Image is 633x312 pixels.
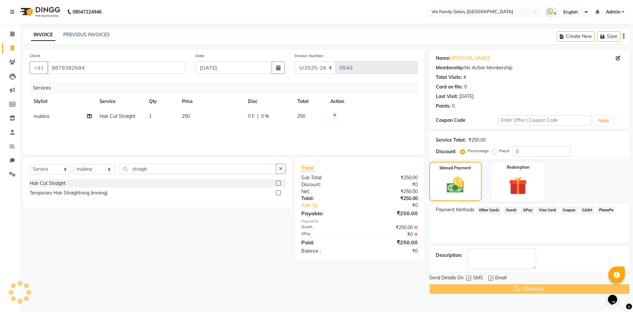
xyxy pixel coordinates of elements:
[439,165,471,171] label: Manual Payment
[100,113,136,119] span: Hair Cut Straight
[436,103,451,110] div: Points:
[359,188,422,195] div: ₹250.00
[537,206,558,214] span: Visa Card
[477,206,501,214] span: Other Cards
[452,103,455,110] div: 0
[296,202,370,209] a: Add Tip
[296,195,359,202] div: Total:
[597,31,620,42] button: Save
[296,231,359,238] div: GPay
[359,181,422,188] div: ₹0
[597,206,616,214] span: PhonePe
[149,113,152,119] span: 1
[301,219,418,224] div: Payments
[503,174,533,197] img: _gift.svg
[557,31,595,42] button: Create New
[436,137,466,144] div: Service Total:
[73,3,102,21] b: 08047224946
[248,113,255,120] span: 0 F
[261,113,269,120] span: 0 %
[301,164,316,171] span: Total
[30,82,423,94] div: Services
[436,93,458,100] div: Last Visit:
[468,148,489,154] label: Percentage
[30,53,40,59] label: Client
[441,175,470,195] img: _cash.svg
[452,55,489,62] a: [PERSON_NAME]
[359,209,422,217] div: ₹250.00
[498,115,592,125] input: Enter Offer / Coupon Code
[606,9,620,16] span: Admin
[34,113,49,119] span: mubina
[504,206,518,214] span: Gcash
[196,53,204,59] label: Date
[436,64,623,71] div: No Active Membership
[145,94,178,109] th: Qty
[605,286,626,305] iframe: chat widget
[359,195,422,202] div: ₹250.00
[296,224,359,231] div: Gcash
[295,53,323,59] label: Invoice Number
[436,148,456,155] div: Discount:
[495,274,506,283] span: Email
[359,224,422,231] div: ₹250.00
[47,61,186,74] input: Search by Name/Mobile/Email/Code
[30,94,96,109] th: Stylist
[468,137,486,144] div: ₹250.00
[594,116,613,125] button: Apply
[63,32,110,38] a: PREVIOUS INVOICES
[436,84,463,90] div: Card on file:
[30,190,107,196] div: Temporary Hair Straightning (ironing)
[296,174,359,181] div: Sub Total:
[436,55,451,62] div: Name:
[182,113,190,119] span: 250
[326,94,418,109] th: Action
[297,113,305,119] span: 250
[580,206,594,214] span: CASH
[436,117,498,124] div: Coupon Code
[30,180,66,187] div: Hair Cut Straight
[296,181,359,188] div: Discount:
[429,274,464,283] span: Send Details On
[370,202,422,209] div: ₹0
[31,29,55,41] a: INVOICE
[296,188,359,195] div: Net:
[296,238,359,246] div: Paid:
[30,61,48,74] button: +91
[359,248,422,255] div: ₹0
[464,84,467,90] div: 0
[359,174,422,181] div: ₹250.00
[359,238,422,246] div: ₹250.00
[436,74,462,81] div: Total Visits:
[293,94,326,109] th: Total
[507,164,529,170] label: Redemption
[521,206,534,214] span: GPay
[436,252,462,259] div: Description:
[17,3,62,21] img: logo
[561,206,578,214] span: Coupon
[96,94,145,109] th: Service
[473,274,483,283] span: SMS
[499,148,509,154] label: Fixed
[436,206,474,213] span: Payment Methods
[244,94,293,109] th: Disc
[178,94,244,109] th: Price
[359,231,422,238] div: ₹0
[459,93,473,100] div: [DATE]
[257,113,258,120] span: |
[296,209,359,217] div: Payable:
[463,74,466,81] div: 4
[436,64,465,71] div: Membership:
[296,248,359,255] div: Balance :
[120,164,276,174] input: Search or Scan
